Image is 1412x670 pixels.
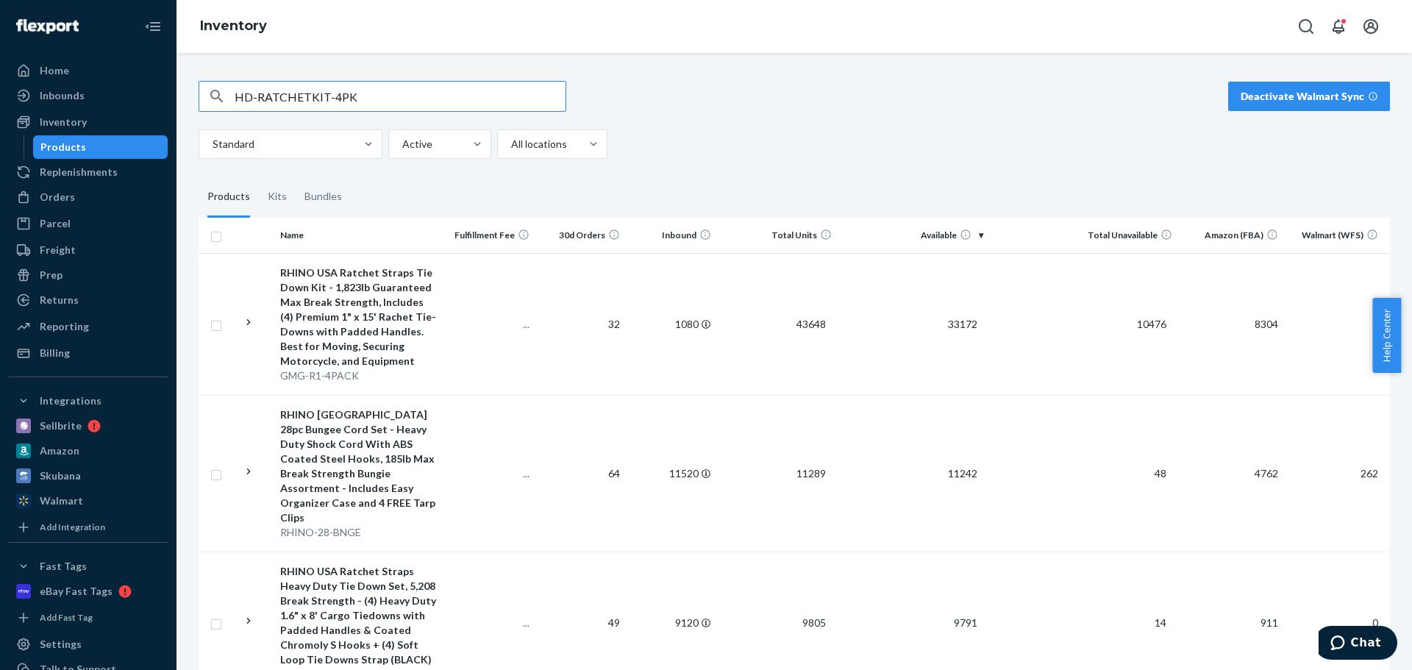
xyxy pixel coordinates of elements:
[188,5,279,48] ol: breadcrumbs
[9,263,168,287] a: Prep
[40,443,79,458] div: Amazon
[9,389,168,413] button: Integrations
[274,218,444,253] th: Name
[1131,318,1172,330] span: 10476
[40,319,89,334] div: Reporting
[1178,253,1284,395] td: 8304
[9,160,168,184] a: Replenishments
[1284,395,1390,552] td: 262
[40,418,82,433] div: Sellbrite
[535,395,626,552] td: 64
[40,293,79,307] div: Returns
[9,185,168,209] a: Orders
[1324,12,1353,41] button: Open notifications
[717,218,838,253] th: Total Units
[9,59,168,82] a: Home
[942,318,983,330] span: 33172
[9,489,168,513] a: Walmart
[9,609,168,627] a: Add Fast Tag
[450,466,529,481] p: ...
[942,467,983,480] span: 11242
[9,518,168,536] a: Add Integration
[1178,395,1284,552] td: 4762
[450,317,529,332] p: ...
[40,493,83,508] div: Walmart
[626,253,716,395] td: 1080
[9,632,168,656] a: Settings
[626,395,716,552] td: 11520
[9,238,168,262] a: Freight
[1291,12,1321,41] button: Open Search Box
[838,218,989,253] th: Available
[626,218,716,253] th: Inbound
[9,341,168,365] a: Billing
[40,243,76,257] div: Freight
[444,218,535,253] th: Fulfillment Fee
[280,525,438,540] div: RHINO-28-BNGE
[40,468,81,483] div: Skubana
[40,637,82,652] div: Settings
[9,288,168,312] a: Returns
[304,177,342,218] div: Bundles
[9,84,168,107] a: Inbounds
[9,315,168,338] a: Reporting
[40,611,93,624] div: Add Fast Tag
[280,265,438,368] div: RHINO USA Ratchet Straps Tie Down Kit - 1,823lb Guaranteed Max Break Strength, Includes (4) Premi...
[9,464,168,488] a: Skubana
[40,88,85,103] div: Inbounds
[510,137,511,152] input: All locations
[9,580,168,603] a: eBay Fast Tags
[796,616,832,629] span: 9805
[535,253,626,395] td: 32
[791,467,832,480] span: 11289
[280,368,438,383] div: GMG-R1-4PACK
[280,564,438,667] div: RHINO USA Ratchet Straps Heavy Duty Tie Down Set, 5,208 Break Strength - (4) Heavy Duty 1.6" x 8'...
[207,177,250,218] div: Products
[9,414,168,438] a: Sellbrite
[40,346,70,360] div: Billing
[280,407,438,525] div: RHINO [GEOGRAPHIC_DATA] 28pc Bungee Cord Set - Heavy Duty Shock Cord With ABS Coated Steel Hooks,...
[211,137,213,152] input: Standard
[138,12,168,41] button: Close Navigation
[1372,298,1401,373] button: Help Center
[40,115,87,129] div: Inventory
[9,110,168,134] a: Inventory
[268,177,287,218] div: Kits
[791,318,832,330] span: 43648
[9,555,168,578] button: Fast Tags
[40,521,105,533] div: Add Integration
[1178,218,1284,253] th: Amazon (FBA)
[9,439,168,463] a: Amazon
[535,218,626,253] th: 30d Orders
[1284,218,1390,253] th: Walmart (WFS)
[1284,253,1390,395] td: 0
[1149,467,1172,480] span: 48
[40,216,71,231] div: Parcel
[1228,82,1390,111] button: Deactivate Walmart Sync
[1149,616,1172,629] span: 14
[450,616,529,630] p: ...
[989,218,1178,253] th: Total Unavailable
[200,18,267,34] a: Inventory
[40,165,118,179] div: Replenishments
[40,190,75,204] div: Orders
[40,268,63,282] div: Prep
[948,616,983,629] span: 9791
[1356,12,1386,41] button: Open account menu
[40,559,87,574] div: Fast Tags
[235,82,566,111] input: Search inventory by name or sku
[40,584,113,599] div: eBay Fast Tags
[40,140,86,154] div: Products
[401,137,402,152] input: Active
[1319,626,1397,663] iframe: Opens a widget where you can chat to one of our agents
[9,212,168,235] a: Parcel
[40,63,69,78] div: Home
[33,135,168,159] a: Products
[16,19,79,34] img: Flexport logo
[40,393,101,408] div: Integrations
